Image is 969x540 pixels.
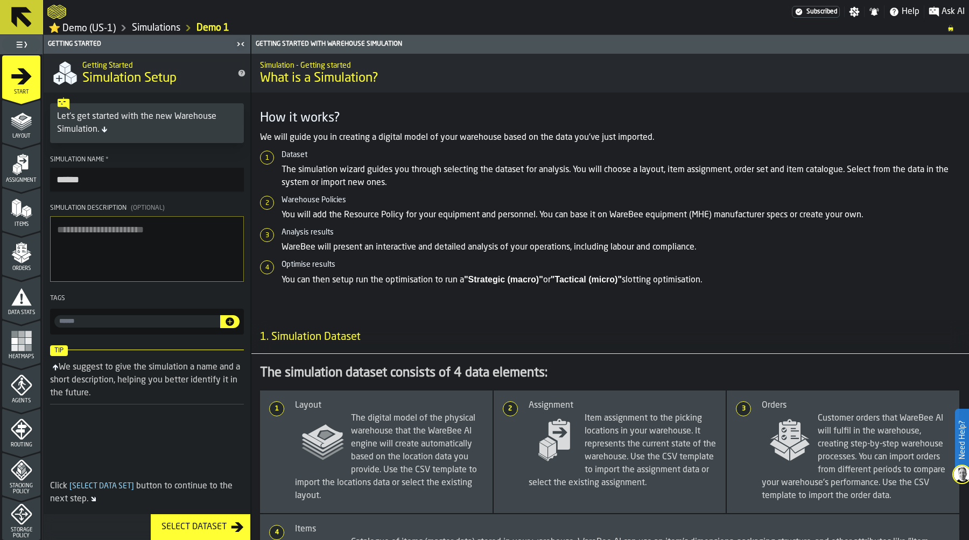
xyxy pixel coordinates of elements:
[942,5,965,18] span: Ask AI
[233,38,248,51] label: button-toggle-Close me
[54,315,220,328] input: input-value- input-value-
[151,514,250,540] button: button-Select Dataset
[47,2,66,22] a: logo-header
[924,5,969,18] label: button-toggle-Ask AI
[282,164,960,189] p: The simulation wizard guides you through selecting the dataset for analysis. You will choose a la...
[67,482,136,490] span: Select Data Set
[2,222,40,228] span: Items
[2,133,40,139] span: Layout
[2,527,40,539] span: Storage Policy
[50,216,244,282] textarea: Simulation Description(Optional)
[260,110,960,127] h3: How it works?
[157,521,231,534] div: Select Dataset
[2,89,40,95] span: Start
[956,410,968,470] label: Need Help?
[845,6,864,17] label: button-toggle-Settings
[2,55,40,98] li: menu Start
[806,8,837,16] span: Subscribed
[282,228,960,237] h6: Analysis results
[50,480,244,506] div: Click button to continue to the next step.
[902,5,919,18] span: Help
[884,5,924,18] label: button-toggle-Help
[2,398,40,404] span: Agents
[295,523,951,536] div: Items
[50,345,68,356] span: Tip
[295,399,484,412] div: Layout
[2,266,40,272] span: Orders
[44,35,250,54] header: Getting Started
[57,110,237,136] div: Let's get started with the new Warehouse Simulation.
[551,275,622,284] strong: "Tactical (micro)"
[2,177,40,183] span: Assignment
[2,144,40,187] li: menu Assignment
[2,310,40,316] span: Data Stats
[2,37,40,52] label: button-toggle-Toggle Full Menu
[282,196,960,204] h6: Warehouse Policies
[50,205,127,211] span: Simulation Description
[504,405,517,413] span: 2
[295,412,484,502] span: The digital model of the physical warehouse that the WareBee AI engine will create automatically ...
[464,275,543,284] strong: "Strategic (macro)"
[82,59,229,70] h2: Sub Title
[50,168,244,191] input: button-toolbar-Simulation Name
[260,365,960,382] div: The simulation dataset consists of 4 data elements:
[762,412,951,502] span: Customer orders that WareBee AI will fulfil in the warehouse, creating step-by-step warehouse pro...
[2,483,40,495] span: Stacking Policy
[251,35,969,54] header: Getting Started with Warehouse Simulation
[260,70,960,87] span: What is a Simulation?
[251,321,969,354] h3: title-section-1. Simulation Dataset
[44,54,250,93] div: title-Simulation Setup
[529,399,718,412] div: Assignment
[762,399,951,412] div: Orders
[132,22,180,34] a: link-to-/wh/i/103622fe-4b04-4da1-b95f-2619b9c959cc
[196,22,229,34] a: link-to-/wh/i/103622fe-4b04-4da1-b95f-2619b9c959cc/simulations/3dda85b6-1544-4f01-98fd-f9644980bb95
[82,70,177,87] span: Simulation Setup
[2,100,40,143] li: menu Layout
[282,241,960,254] p: WareBee will present an interactive and detailed analysis of your operations, including labour an...
[2,442,40,448] span: Routing
[2,276,40,319] li: menu Data Stats
[50,156,244,191] label: button-toolbar-Simulation Name
[737,405,750,413] span: 3
[2,188,40,231] li: menu Items
[69,482,72,490] span: [
[2,408,40,451] li: menu Routing
[2,354,40,360] span: Heatmaps
[529,412,718,489] span: Item assignment to the picking locations in your warehouse. It represents the current state of th...
[220,315,240,328] button: button-
[254,40,967,48] div: Getting Started with Warehouse Simulation
[131,482,134,490] span: ]
[270,405,283,413] span: 1
[251,330,361,345] span: 1. Simulation Dataset
[2,364,40,407] li: menu Agents
[260,59,960,70] h2: Sub Title
[2,452,40,495] li: menu Stacking Policy
[270,529,283,536] span: 4
[251,54,969,93] div: title-What is a Simulation?
[282,273,960,287] p: You can then setup run the optimisation to run a or slotting optimisation.
[2,320,40,363] li: menu Heatmaps
[282,209,960,222] p: You will add the Resource Policy for your equipment and personnel. You can base it on WareBee equ...
[54,315,220,328] label: input-value-
[2,232,40,275] li: menu Orders
[106,156,109,164] span: Required
[792,6,840,18] a: link-to-/wh/i/103622fe-4b04-4da1-b95f-2619b9c959cc/settings/billing
[50,363,240,397] div: We suggest to give the simulation a name and a short description, helping you better identify it ...
[865,6,884,17] label: button-toggle-Notifications
[46,40,233,48] div: Getting Started
[2,496,40,539] li: menu Storage Policy
[792,6,840,18] div: Menu Subscription
[48,22,116,34] a: link-to-/wh/i/103622fe-4b04-4da1-b95f-2619b9c959cc
[260,131,960,144] p: We will guide you in creating a digital model of your warehouse based on the data you've just imp...
[50,295,65,302] span: Tags
[282,260,960,269] h6: Optimise results
[131,205,165,211] span: (Optional)
[50,156,244,164] div: Simulation Name
[282,151,960,159] h6: Dataset
[47,22,965,34] nav: Breadcrumb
